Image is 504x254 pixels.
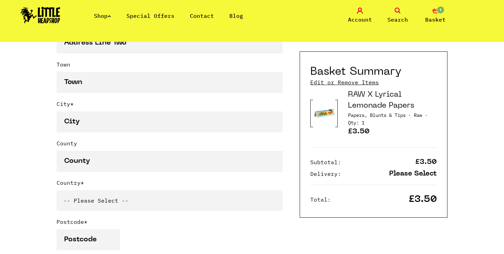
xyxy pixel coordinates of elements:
[127,12,175,19] a: Special Offers
[387,15,408,24] span: Search
[381,8,415,24] a: Search
[313,99,335,127] img: Product
[310,78,379,86] a: Edit or Remove Items
[348,15,372,24] span: Account
[57,229,120,250] input: Postcode
[57,33,283,53] input: Address Line Two
[389,170,437,178] p: Please Select
[418,8,453,24] a: 1 Basket
[310,65,401,78] h2: Basket Summary
[94,12,111,19] a: Shop
[229,12,243,19] a: Blog
[436,6,445,14] span: 1
[57,111,283,132] input: City
[57,139,283,151] label: County
[348,128,437,137] p: £3.50
[348,120,364,126] span: Quantity
[310,170,341,178] p: Delivery:
[348,112,411,118] span: Category
[310,158,341,166] p: Subtotal:
[57,60,283,72] label: Town
[57,72,283,93] input: Town
[57,151,283,172] input: County
[57,100,283,111] label: City
[425,15,446,24] span: Basket
[310,195,331,204] p: Total:
[348,91,414,109] a: RAW X Lyrical Lemonade Papers
[57,179,283,190] label: Country
[415,159,437,166] p: £3.50
[414,112,428,118] span: Brand
[57,218,283,229] label: Postcode
[21,7,60,23] img: Little Head Shop Logo
[409,196,437,203] p: £3.50
[190,12,214,19] a: Contact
